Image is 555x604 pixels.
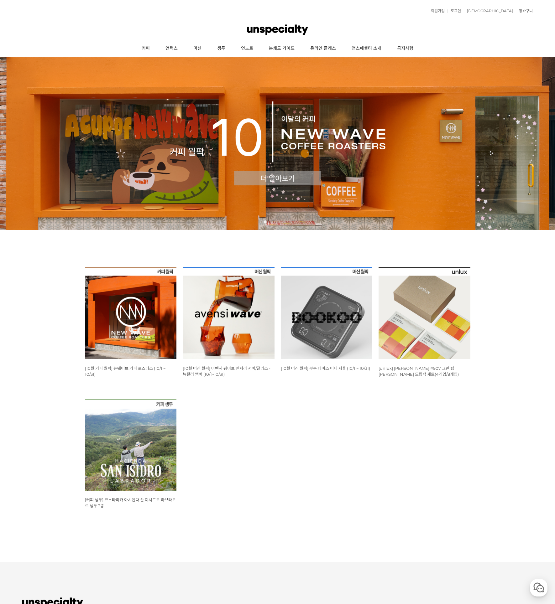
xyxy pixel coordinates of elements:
[134,41,158,56] a: 커피
[20,208,24,213] span: 홈
[183,366,270,377] a: [10월 머신 월픽] 아벤시 웨이브 센서리 서버/글라스 - 뉴컬러 앰버 (10/1~10/31)
[85,267,177,359] img: [10월 커피 월픽] 뉴웨이브 커피 로스터스 (10/1 ~ 10/31)
[158,41,186,56] a: 언럭스
[282,220,285,224] a: 4
[264,220,267,224] a: 1
[97,208,104,213] span: 설정
[464,9,513,13] a: [DEMOGRAPHIC_DATA]
[448,9,461,13] a: 로그인
[379,267,470,359] img: [unlux] 파나마 잰슨 #907 그린 팁 게이샤 워시드 드립백 세트(4개입/8개입)
[344,41,389,56] a: 언스페셜티 소개
[302,41,344,56] a: 온라인 클래스
[209,41,233,56] a: 생두
[85,497,176,508] a: [커피 생두] 코스타리카 아시엔다 산 이시드로 라브라도르 생두 3종
[516,9,533,13] a: 장바구니
[281,366,370,371] a: [10월 머신 월픽] 부쿠 테미스 미니 저울 (10/1 ~ 10/31)
[57,208,65,213] span: 대화
[270,220,273,224] a: 2
[186,41,209,56] a: 머신
[281,267,373,359] img: [10월 머신 월픽] 부쿠 테미스 미니 저울 (10/1 ~ 10/31)
[85,366,165,377] a: [10월 커피 월픽] 뉴웨이브 커피 로스터스 (10/1 ~ 10/31)
[233,41,261,56] a: 언노트
[247,20,308,39] img: 언스페셜티 몰
[2,199,41,214] a: 홈
[183,267,275,359] img: [10월 머신 월픽] 아벤시 웨이브 센서리 서버/글라스 - 뉴컬러 앰버 (10/1~10/31)
[85,399,177,491] img: 코스타리카 아시엔다 산 이시드로 라브라도르
[289,220,292,224] a: 5
[389,41,421,56] a: 공지사항
[276,220,279,224] a: 3
[81,199,120,214] a: 설정
[261,41,302,56] a: 분쇄도 가이드
[41,199,81,214] a: 대화
[428,9,445,13] a: 회원가입
[379,366,459,377] a: [unlux] [PERSON_NAME] #907 그린 팁 [PERSON_NAME] 드립백 세트(4개입/8개입)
